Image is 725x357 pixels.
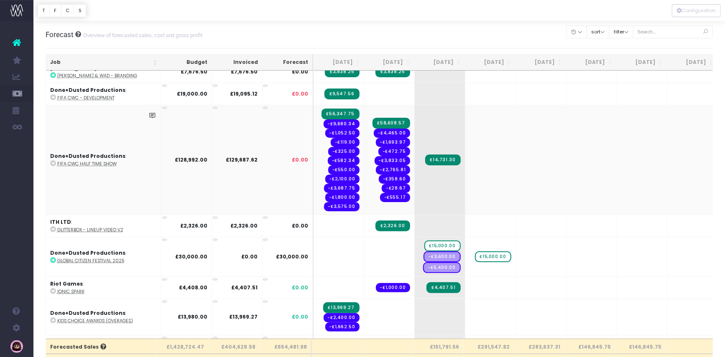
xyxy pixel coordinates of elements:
strong: £4,408.00 [179,284,207,291]
input: Search... [633,25,713,38]
div: Vertical button group [38,4,86,17]
strong: £7,676.50 [231,68,258,75]
td: : [46,237,161,276]
th: £291,547.82 [464,339,514,354]
span: £0.00 [292,284,309,291]
span: wayahead Sales Forecast Item [475,251,511,262]
abbr: Ionic Spark [57,289,84,295]
strong: £19,000.00 [177,90,207,97]
strong: Done+Dusted Productions [50,309,125,316]
small: Overview of forecasted sales, cost and gross profit [81,30,203,39]
span: Streamtime Invoice: 915 – Faul & Wad Branding: First 50% [325,66,359,77]
span: Streamtime Draft Expense: Linus Kramer – No supplier [424,251,461,262]
strong: £128,992.00 [175,156,207,163]
th: Jul 25: activate to sort column ascending [364,54,414,71]
button: Configuration [672,4,721,17]
td: : [46,61,161,83]
th: Dec 25: activate to sort column ascending [616,54,667,71]
button: C [61,4,74,17]
strong: [PERSON_NAME] & Wad [50,64,117,71]
th: Job: activate to sort column ascending [46,54,161,71]
span: Forecast [46,30,74,39]
th: £146,845.75 [615,339,666,354]
span: Streamtime expense: Alicia – No supplier [325,129,360,138]
span: Streamtime expense: D3 License – No supplier [331,138,360,147]
strong: Done+Dusted Productions [50,249,125,256]
span: Streamtime Draft Expense: FL: Ed Croucher – No supplier [423,262,461,273]
strong: ITH LTD [50,218,71,225]
span: Streamtime expense: Ed Croucher – No supplier [325,175,360,184]
span: Streamtime expense: Envato License – No supplier [382,184,410,193]
button: F [49,4,61,17]
th: Forecast [262,54,313,71]
button: sort [587,25,610,38]
td: : [46,276,161,299]
span: Streamtime expense: Frida Ek – No supplier [328,165,360,175]
th: £146,845.75 [565,339,615,354]
strong: £2,326.00 [231,222,258,229]
span: Streamtime Invoice: 917 – Kids Choice Awards (Overages) [323,302,360,313]
strong: £19,095.12 [230,90,258,97]
strong: £4,407.51 [232,284,258,291]
strong: Riot Games [50,280,83,287]
th: Sep 25: activate to sort column ascending [465,54,515,71]
span: Streamtime Invoice: 923 – FIFA CWC Half Time Show - Final 50% [373,118,410,129]
th: £654,481.98 [260,339,312,354]
strong: Done+Dusted Productions [50,86,125,94]
td: : [46,215,161,237]
th: Budget [161,54,212,71]
strong: £13,980.00 [178,313,207,320]
span: Streamtime expense: Aries Flights – No supplier [374,129,410,138]
span: Streamtime expense: Matt Flights – No supplier [378,147,410,156]
span: Streamtime expense: Michelle Pino remote – No supplier [324,184,360,193]
th: £283,637.31 [514,339,565,354]
strong: £13,969.27 [230,313,258,320]
td: : [46,83,161,105]
abbr: FIFA CWC Half Time Show [57,161,117,167]
strong: £129,687.62 [226,156,258,163]
abbr: Global Citizen Festival 2025 [57,258,124,264]
span: £0.00 [292,222,309,230]
th: £151,791.56 [413,339,464,354]
span: Forecasted Sales [50,343,106,351]
span: £0.00 [292,313,309,321]
span: Streamtime Invoice: 926 – Ionic Spark [426,282,460,293]
span: Streamtime Invoice: 920 – FIFA CWC Half Time Show - First 50% [322,109,360,119]
abbr: Glitterbox - Lineup Video V2 [57,227,123,233]
span: Streamtime expense: Sam Barcham – No supplier [324,202,360,211]
span: Streamtime expense: Ed Croucher (KATSEYE) – No supplier [324,313,360,322]
div: Vertical button group [672,4,721,17]
abbr: FIFA CWC - Development [57,95,115,101]
span: Streamtime expense: Amy Cakes – No supplier [376,165,410,175]
span: Streamtime expense: Natalia Witwicka – No supplier [325,193,360,202]
abbr: Kids Choice Awards (Overages) [57,318,133,324]
span: Streamtime expense: Michell Pino on site – No supplier [375,156,410,165]
span: Streamtime Invoice: 921 – Glitterbox - Lineup Announce Video Round 2 [375,220,410,231]
img: images/default_profile_image.png [10,340,23,353]
th: Aug 25: activate to sort column ascending [414,54,465,71]
span: £30,000.00 [276,253,309,261]
strong: £0.00 [242,253,258,260]
button: T [38,4,50,17]
span: Streamtime expense: Rich D3 – No supplier [328,147,360,156]
th: £1,428,724.47 [157,339,208,354]
button: S [74,4,86,17]
th: Jan 26: activate to sort column ascending [667,54,717,71]
th: Oct 25: activate to sort column ascending [515,54,566,71]
span: £0.00 [292,156,309,164]
th: Nov 25: activate to sort column ascending [566,54,616,71]
span: wayahead Sales Forecast Item [424,241,461,251]
abbr: Faul & Wad - Branding [57,73,137,79]
strong: Done+Dusted Productions [50,152,125,160]
span: £0.00 [292,90,309,98]
span: Streamtime expense: Derek Abella – No supplier [328,156,360,165]
span: Streamtime expense: Food on site – No supplier [380,193,410,202]
span: Streamtime Invoice: 919 – FIFA CWC - Development - Final 50% [324,89,359,99]
strong: £2,326.00 [180,222,207,229]
span: Streamtime expense: Hash – No supplier [325,322,360,332]
button: filter [609,25,633,38]
th: Invoiced [212,54,262,71]
strong: £7,676.50 [181,68,207,75]
span: Streamtime Invoice: 927 – FIFA CWC Half Time Show [425,154,461,165]
span: Streamtime expense: Raissa Pardini - Pitch – No supplier [376,283,410,292]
